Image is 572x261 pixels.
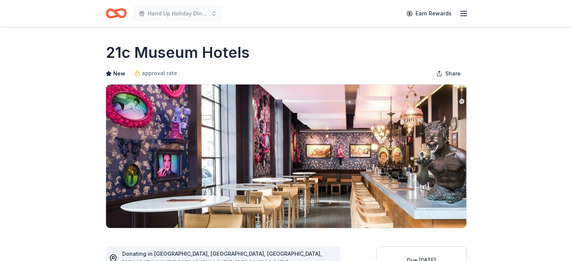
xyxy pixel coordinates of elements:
[445,69,461,78] span: Share
[113,69,125,78] span: New
[402,7,456,20] a: Earn Rewards
[106,5,127,22] a: Home
[134,69,177,78] a: approval rate
[430,66,467,81] button: Share
[148,9,208,18] span: Hand Up Holiday Dinner and Auction
[106,84,466,228] img: Image for 21c Museum Hotels
[106,42,250,63] h1: 21c Museum Hotels
[142,69,177,78] span: approval rate
[133,6,223,21] button: Hand Up Holiday Dinner and Auction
